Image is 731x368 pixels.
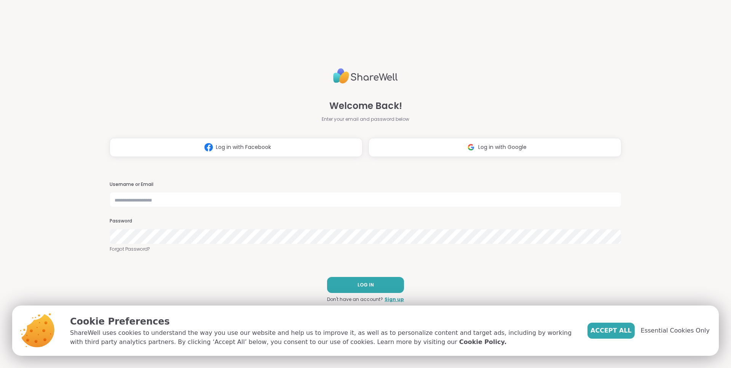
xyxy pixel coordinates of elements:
[110,246,621,253] a: Forgot Password?
[70,315,575,328] p: Cookie Preferences
[327,296,383,303] span: Don't have an account?
[464,140,478,154] img: ShareWell Logomark
[459,338,506,347] a: Cookie Policy.
[329,99,402,113] span: Welcome Back!
[110,138,362,157] button: Log in with Facebook
[385,296,404,303] a: Sign up
[216,143,271,151] span: Log in with Facebook
[591,326,632,335] span: Accept All
[333,65,398,87] img: ShareWell Logo
[587,323,635,339] button: Accept All
[201,140,216,154] img: ShareWell Logomark
[327,277,404,293] button: LOG IN
[358,282,374,288] span: LOG IN
[110,181,621,188] h3: Username or Email
[322,116,409,123] span: Enter your email and password below
[369,138,621,157] button: Log in with Google
[70,328,575,347] p: ShareWell uses cookies to understand the way you use our website and help us to improve it, as we...
[478,143,527,151] span: Log in with Google
[641,326,710,335] span: Essential Cookies Only
[110,218,621,224] h3: Password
